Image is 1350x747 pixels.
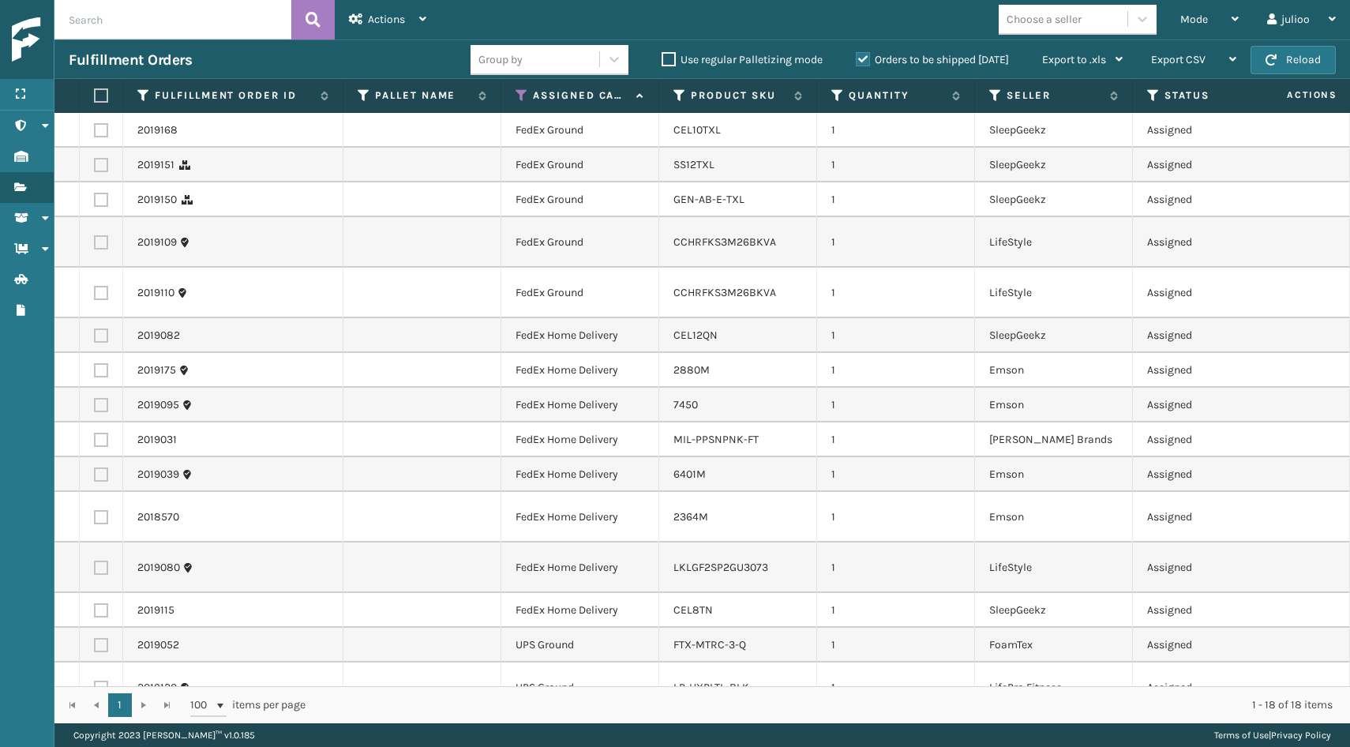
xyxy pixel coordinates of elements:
[1007,88,1102,103] label: Seller
[1133,422,1291,457] td: Assigned
[817,268,975,318] td: 1
[1164,88,1260,103] label: Status
[1133,388,1291,422] td: Assigned
[137,602,174,618] a: 2019115
[673,158,714,171] a: SS12TXL
[662,53,823,66] label: Use regular Palletizing mode
[817,182,975,217] td: 1
[137,328,180,343] a: 2019082
[975,542,1133,593] td: LifeStyle
[137,397,179,413] a: 2019095
[817,492,975,542] td: 1
[1133,457,1291,492] td: Assigned
[817,113,975,148] td: 1
[1133,182,1291,217] td: Assigned
[975,217,1133,268] td: LifeStyle
[975,388,1133,422] td: Emson
[975,353,1133,388] td: Emson
[673,123,721,137] a: CEL10TXL
[501,318,659,353] td: FedEx Home Delivery
[691,88,786,103] label: Product SKU
[673,638,746,651] a: FTX-MTRC-3-Q
[368,13,405,26] span: Actions
[328,697,1333,713] div: 1 - 18 of 18 items
[817,422,975,457] td: 1
[975,113,1133,148] td: SleepGeekz
[1214,730,1269,741] a: Terms of Use
[817,457,975,492] td: 1
[673,433,759,446] a: MIL-PPSNPNK-FT
[73,723,255,747] p: Copyright 2023 [PERSON_NAME]™ v 1.0.185
[817,217,975,268] td: 1
[108,693,132,717] a: 1
[817,318,975,353] td: 1
[817,388,975,422] td: 1
[673,286,776,299] a: CCHRFKS3M26BKVA
[12,17,154,62] img: logo
[817,353,975,388] td: 1
[673,328,718,342] a: CEL12QN
[501,217,659,268] td: FedEx Ground
[501,492,659,542] td: FedEx Home Delivery
[1133,492,1291,542] td: Assigned
[817,628,975,663] td: 1
[501,182,659,217] td: FedEx Ground
[69,51,192,69] h3: Fulfillment Orders
[975,457,1133,492] td: Emson
[673,398,698,411] a: 7450
[478,51,523,68] div: Group by
[375,88,471,103] label: Pallet Name
[137,680,177,696] a: 2019120
[137,235,177,250] a: 2019109
[137,157,174,173] a: 2019151
[501,353,659,388] td: FedEx Home Delivery
[673,235,776,249] a: CCHRFKS3M26BKVA
[155,88,313,103] label: Fulfillment Order Id
[975,492,1133,542] td: Emson
[817,542,975,593] td: 1
[137,560,180,576] a: 2019080
[1133,113,1291,148] td: Assigned
[137,122,178,138] a: 2019168
[501,542,659,593] td: FedEx Home Delivery
[1133,593,1291,628] td: Assigned
[817,148,975,182] td: 1
[975,422,1133,457] td: [PERSON_NAME] Brands
[501,268,659,318] td: FedEx Ground
[137,362,176,378] a: 2019175
[1151,53,1206,66] span: Export CSV
[1133,318,1291,353] td: Assigned
[1271,730,1331,741] a: Privacy Policy
[1180,13,1208,26] span: Mode
[673,561,768,574] a: LKLGF2SP2GU3073
[817,593,975,628] td: 1
[975,593,1133,628] td: SleepGeekz
[1237,82,1347,108] span: Actions
[137,509,179,525] a: 2018570
[975,182,1133,217] td: SleepGeekz
[1251,46,1336,74] button: Reload
[137,467,179,482] a: 2019039
[673,193,744,206] a: GEN-AB-E-TXL
[501,593,659,628] td: FedEx Home Delivery
[501,388,659,422] td: FedEx Home Delivery
[1133,663,1291,713] td: Assigned
[190,693,306,717] span: items per page
[673,603,713,617] a: CEL8TN
[975,148,1133,182] td: SleepGeekz
[849,88,944,103] label: Quantity
[137,192,177,208] a: 2019150
[533,88,628,103] label: Assigned Carrier Service
[501,113,659,148] td: FedEx Ground
[673,510,708,524] a: 2364M
[1133,628,1291,663] td: Assigned
[137,432,177,448] a: 2019031
[1133,542,1291,593] td: Assigned
[501,148,659,182] td: FedEx Ground
[501,628,659,663] td: UPS Ground
[975,318,1133,353] td: SleepGeekz
[137,285,174,301] a: 2019110
[975,663,1133,713] td: LifePro Fitness
[673,467,706,481] a: 6401M
[1007,11,1082,28] div: Choose a seller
